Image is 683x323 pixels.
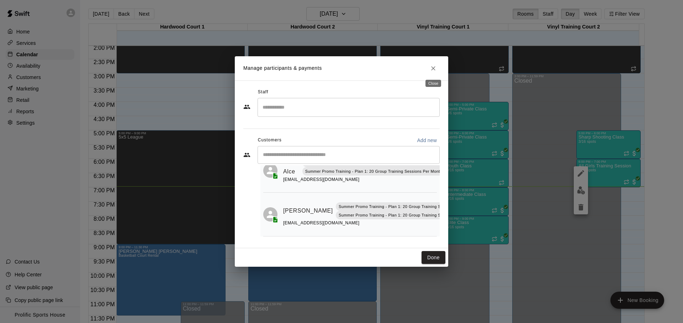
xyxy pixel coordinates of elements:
p: Summer Promo Training - Plan 1: 20 Group Training Sessions Per Month [339,204,476,210]
p: Summer Promo Training - Plan 1: 20 Group Training Sessions Per Month [339,212,476,218]
a: Sefari Alce [283,158,300,176]
p: Manage participants & payments [243,64,322,72]
p: Add new [417,137,437,144]
button: Add new [414,135,440,146]
div: Sekora Alce [263,207,277,222]
span: Customers [258,135,282,146]
button: Done [422,251,445,264]
svg: Customers [243,151,250,158]
div: Search staff [258,98,440,117]
div: Start typing to search customers... [258,146,440,164]
p: Summer Promo Training - Plan 1: 20 Group Training Sessions Per Month [305,168,443,174]
span: [EMAIL_ADDRESS][DOMAIN_NAME] [283,177,360,182]
span: [EMAIL_ADDRESS][DOMAIN_NAME] [283,220,360,225]
span: Staff [258,87,268,98]
a: [PERSON_NAME] [283,206,333,215]
div: Close [425,80,441,87]
div: Sefari Alce [263,163,277,178]
button: Close [427,62,440,75]
svg: Staff [243,103,250,110]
